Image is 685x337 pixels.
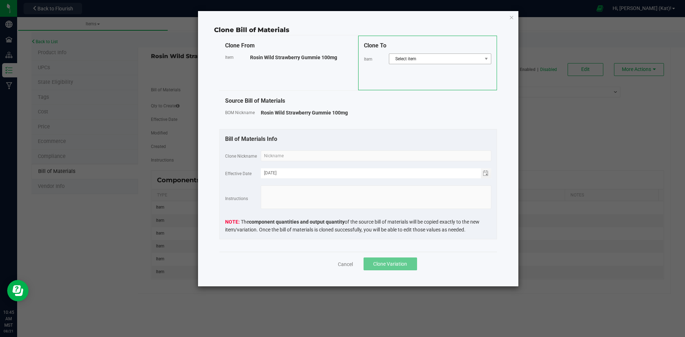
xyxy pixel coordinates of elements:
button: Clone Variation [364,257,417,270]
span: Select item [389,54,482,64]
span: Rosin Wild Strawberry Gummie 100mg [250,55,337,60]
strong: component quantities and output quantity [249,219,345,225]
div: Bill of Materials Info [225,135,491,143]
iframe: Resource center [7,280,29,301]
span: Clone Variation [373,261,407,267]
label: Item [225,54,234,61]
span: The of the source bill of materials will be copied exactly to the new item/variation. Once the bi... [225,219,479,233]
label: Instructions [225,195,248,202]
label: Clone Nickname [225,153,257,159]
label: Effective Date [225,170,252,177]
span: BOM Nickname [225,110,255,115]
input: Nickname [261,150,491,161]
label: Item [364,56,372,62]
span: Toggle calendar [481,168,491,178]
span: Source Bill of Materials [225,97,285,104]
span: Rosin Wild Strawberry Gummie 100mg [261,110,348,116]
span: Clone Bill of Materials [214,26,289,34]
a: Cancel [338,261,353,268]
span: Clone From [225,42,255,49]
span: Clone To [364,42,386,49]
